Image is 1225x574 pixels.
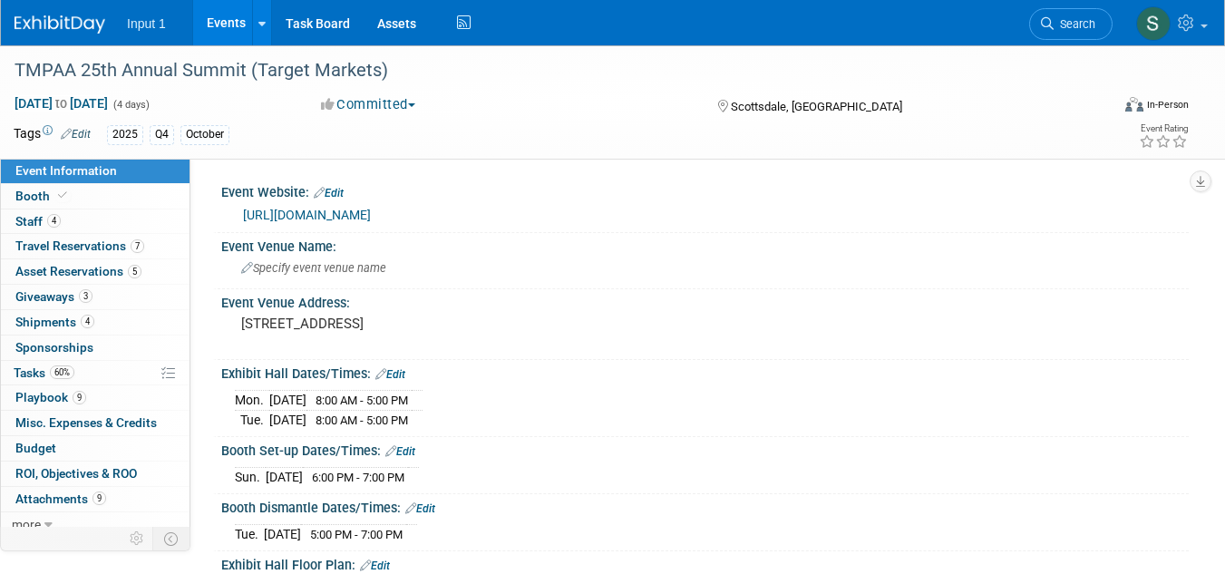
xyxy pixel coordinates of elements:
span: Travel Reservations [15,238,144,253]
a: Giveaways3 [1,285,190,309]
a: Staff4 [1,209,190,234]
td: Tags [14,124,91,145]
span: Tasks [14,365,74,380]
span: more [12,517,41,531]
div: In-Person [1146,98,1189,112]
span: to [53,96,70,111]
td: [DATE] [269,411,306,430]
span: 5:00 PM - 7:00 PM [310,528,403,541]
span: [DATE] [DATE] [14,95,109,112]
td: Tue. [235,411,269,430]
span: 3 [79,289,92,303]
span: Event Information [15,163,117,178]
td: Sun. [235,468,266,487]
a: Edit [405,502,435,515]
div: Event Website: [221,179,1189,202]
a: Playbook9 [1,385,190,410]
span: 8:00 AM - 5:00 PM [316,394,408,407]
a: Edit [61,128,91,141]
a: Asset Reservations5 [1,259,190,284]
a: Attachments9 [1,487,190,511]
a: Misc. Expenses & Credits [1,411,190,435]
span: Sponsorships [15,340,93,355]
span: 9 [73,391,86,404]
span: Specify event venue name [241,261,386,275]
div: Event Rating [1139,124,1188,133]
span: 7 [131,239,144,253]
span: 9 [92,491,106,505]
span: 60% [50,365,74,379]
span: 4 [47,214,61,228]
div: Q4 [150,125,174,144]
span: 8:00 AM - 5:00 PM [316,413,408,427]
div: Exhibit Hall Dates/Times: [221,360,1189,384]
span: Giveaways [15,289,92,304]
a: [URL][DOMAIN_NAME] [243,208,371,222]
div: October [180,125,229,144]
td: Personalize Event Tab Strip [122,527,153,550]
span: 6:00 PM - 7:00 PM [312,471,404,484]
a: Travel Reservations7 [1,234,190,258]
span: Booth [15,189,71,203]
a: Tasks60% [1,361,190,385]
span: Search [1054,17,1095,31]
span: Input 1 [127,16,166,31]
div: Booth Dismantle Dates/Times: [221,494,1189,518]
span: 4 [81,315,94,328]
img: ExhibitDay [15,15,105,34]
i: Booth reservation complete [58,190,67,200]
div: Booth Set-up Dates/Times: [221,437,1189,461]
div: TMPAA 25th Annual Summit (Target Markets) [8,54,1089,87]
span: Attachments [15,491,106,506]
a: Edit [314,187,344,199]
a: Sponsorships [1,336,190,360]
span: Scottsdale, [GEOGRAPHIC_DATA] [731,100,902,113]
a: Booth [1,184,190,209]
td: [DATE] [264,525,301,544]
a: Edit [375,368,405,381]
div: Event Venue Name: [221,233,1189,256]
a: more [1,512,190,537]
td: Mon. [235,391,269,411]
a: Shipments4 [1,310,190,335]
img: Format-Inperson.png [1125,97,1143,112]
span: ROI, Objectives & ROO [15,466,137,481]
pre: [STREET_ADDRESS] [241,316,605,332]
div: 2025 [107,125,143,144]
div: Event Format [1016,94,1189,122]
span: Shipments [15,315,94,329]
a: Event Information [1,159,190,183]
span: (4 days) [112,99,150,111]
td: Tue. [235,525,264,544]
td: [DATE] [266,468,303,487]
div: Event Venue Address: [221,289,1189,312]
span: Budget [15,441,56,455]
td: [DATE] [269,391,306,411]
span: 5 [128,265,141,278]
a: Edit [385,445,415,458]
span: Asset Reservations [15,264,141,278]
span: Staff [15,214,61,229]
td: Toggle Event Tabs [153,527,190,550]
button: Committed [315,95,423,114]
img: Susan Stout [1136,6,1171,41]
span: Misc. Expenses & Credits [15,415,157,430]
a: Budget [1,436,190,461]
a: Search [1029,8,1113,40]
span: Playbook [15,390,86,404]
a: ROI, Objectives & ROO [1,462,190,486]
a: Edit [360,559,390,572]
